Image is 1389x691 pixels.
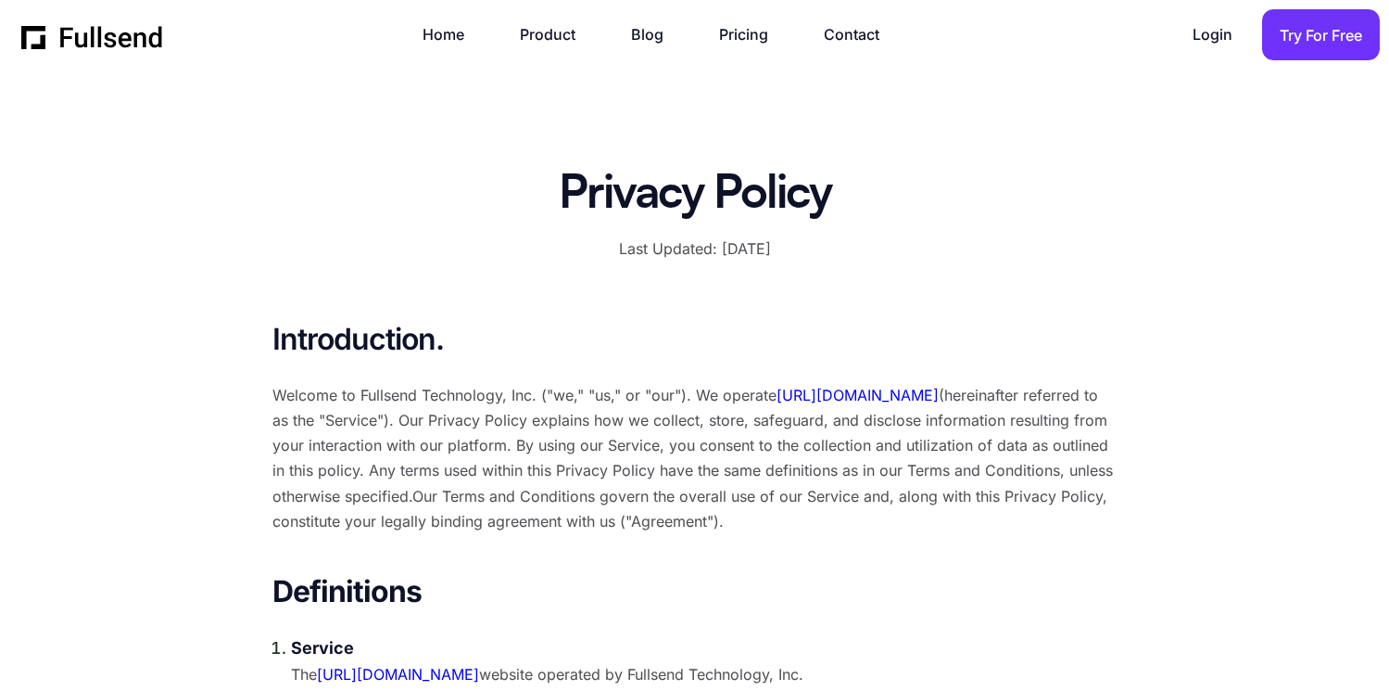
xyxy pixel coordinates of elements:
[1262,9,1380,60] a: Try For Free
[291,638,354,658] strong: Service
[631,22,682,47] a: Blog
[1280,23,1362,48] div: Try For Free
[317,665,479,684] a: [URL][DOMAIN_NAME]
[291,635,1118,687] div: The website operated by Fullsend Technology, Inc.
[272,383,1118,534] p: Welcome to Fullsend Technology, Inc. ("we," "us," or "our"). We operate (hereinafter referred to ...
[291,638,354,658] span: ‍
[21,21,164,49] a: home
[520,22,594,47] a: Product
[423,22,483,47] a: Home
[272,319,1118,361] h3: Introduction.
[619,237,771,262] p: Last Updated: [DATE]
[272,571,1118,613] strong: Definitions
[777,386,939,404] a: [URL][DOMAIN_NAME]
[1193,22,1251,47] a: Login
[824,22,898,47] a: Contact
[559,168,831,222] h1: Privacy Policy
[719,22,787,47] a: Pricing
[1296,598,1367,669] iframe: Drift Widget Chat Controller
